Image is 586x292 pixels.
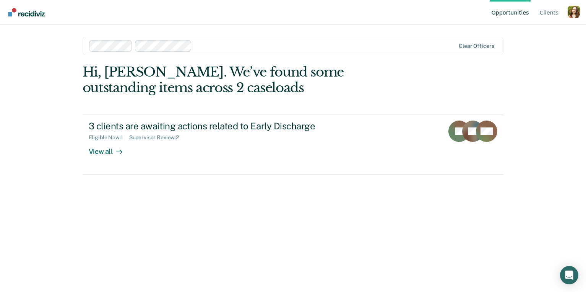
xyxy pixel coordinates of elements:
div: Clear officers [459,43,494,49]
div: Hi, [PERSON_NAME]. We’ve found some outstanding items across 2 caseloads [83,64,419,96]
div: Eligible Now : 1 [89,134,129,141]
a: 3 clients are awaiting actions related to Early DischargeEligible Now:1Supervisor Review:2View all [83,114,504,175]
img: Recidiviz [8,8,45,16]
div: 3 clients are awaiting actions related to Early Discharge [89,121,357,132]
div: Supervisor Review : 2 [129,134,185,141]
button: Profile dropdown button [568,6,580,18]
div: Open Intercom Messenger [560,266,578,284]
div: View all [89,141,131,156]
